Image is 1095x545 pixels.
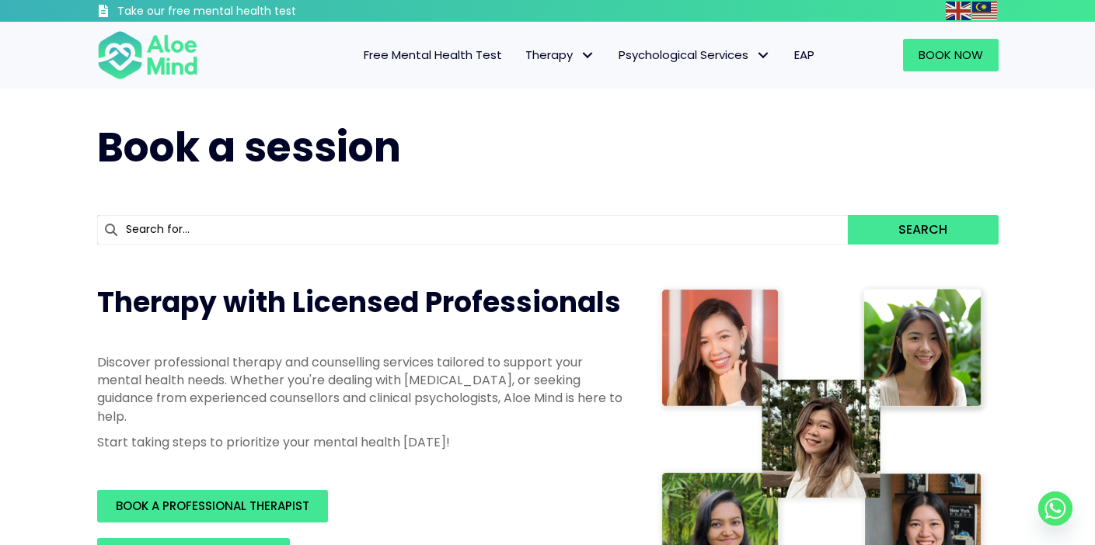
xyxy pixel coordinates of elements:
p: Discover professional therapy and counselling services tailored to support your mental health nee... [97,353,626,425]
a: English [946,2,972,19]
span: EAP [794,47,814,63]
h3: Take our free mental health test [117,4,379,19]
span: Psychological Services [619,47,771,63]
a: Book Now [903,39,999,71]
a: Malay [972,2,999,19]
a: Take our free mental health test [97,4,379,22]
span: Book a session [97,119,401,175]
a: EAP [783,39,826,71]
nav: Menu [218,39,826,71]
span: Therapy [525,47,595,63]
input: Search for... [97,215,849,245]
span: Therapy with Licensed Professionals [97,283,621,322]
img: ms [972,2,997,20]
span: Therapy: submenu [577,44,599,67]
a: Whatsapp [1038,491,1072,526]
a: BOOK A PROFESSIONAL THERAPIST [97,490,328,522]
p: Start taking steps to prioritize your mental health [DATE]! [97,433,626,451]
img: en [946,2,971,20]
span: BOOK A PROFESSIONAL THERAPIST [116,498,309,514]
a: TherapyTherapy: submenu [514,39,607,71]
a: Psychological ServicesPsychological Services: submenu [607,39,783,71]
span: Book Now [919,47,983,63]
span: Psychological Services: submenu [752,44,775,67]
button: Search [848,215,998,245]
span: Free Mental Health Test [364,47,502,63]
img: Aloe mind Logo [97,30,198,81]
a: Free Mental Health Test [352,39,514,71]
